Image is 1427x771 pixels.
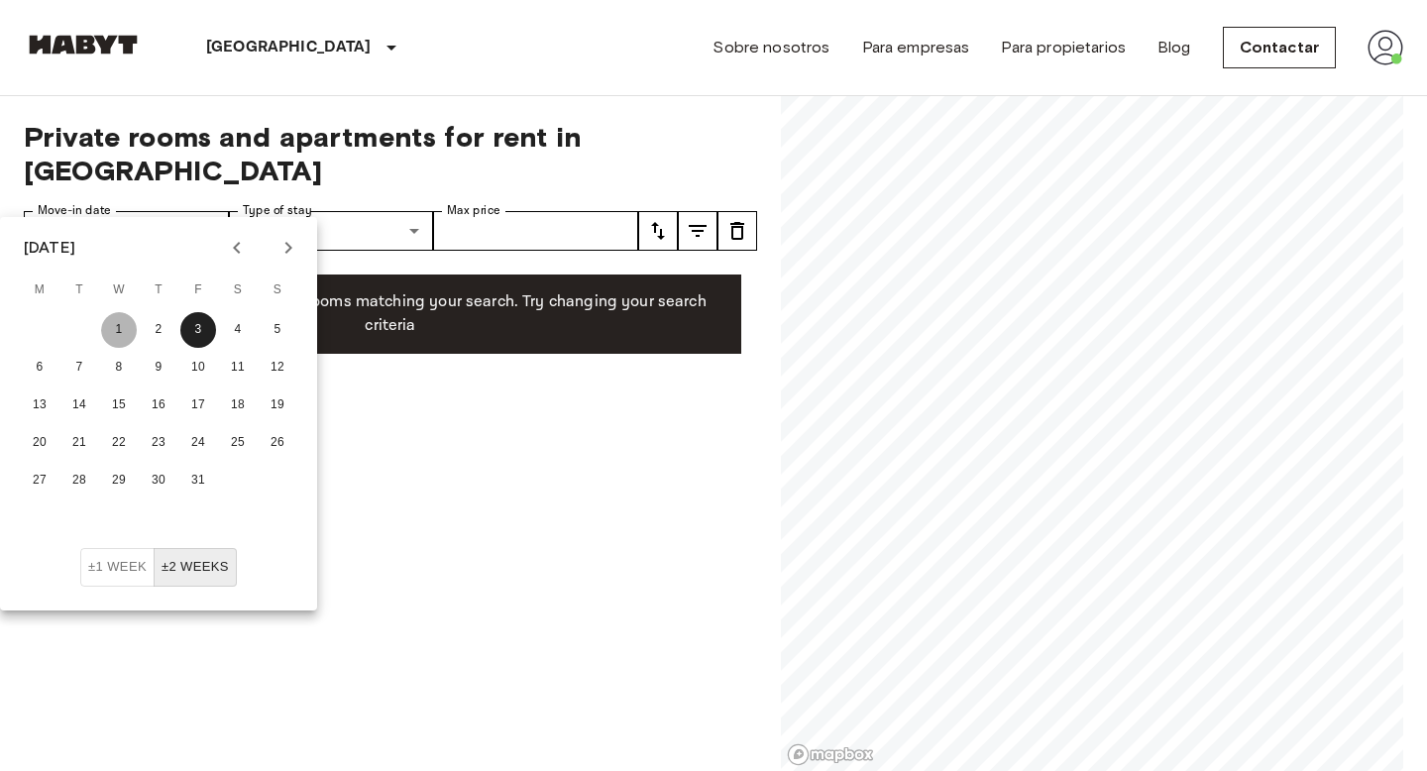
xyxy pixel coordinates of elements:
[141,271,176,310] span: Thursday
[22,350,57,385] button: 6
[713,36,829,59] a: Sobre nosotros
[24,236,75,260] div: [DATE]
[24,35,143,55] img: Habyt
[260,425,295,461] button: 26
[22,271,57,310] span: Monday
[447,202,500,219] label: Max price
[272,231,305,265] button: Next month
[180,312,216,348] button: 3
[717,211,757,251] button: tune
[101,350,137,385] button: 8
[101,425,137,461] button: 22
[101,387,137,423] button: 15
[1223,27,1336,68] a: Contactar
[678,211,717,251] button: tune
[206,36,372,59] p: [GEOGRAPHIC_DATA]
[220,425,256,461] button: 25
[1001,36,1126,59] a: Para propietarios
[1157,36,1191,59] a: Blog
[101,271,137,310] span: Wednesday
[260,312,295,348] button: 5
[55,290,725,338] p: Unfortunately there are no free rooms matching your search. Try changing your search criteria
[260,350,295,385] button: 12
[243,202,312,219] label: Type of stay
[180,463,216,498] button: 31
[638,211,678,251] button: tune
[180,387,216,423] button: 17
[180,425,216,461] button: 24
[260,387,295,423] button: 19
[141,387,176,423] button: 16
[61,271,97,310] span: Tuesday
[80,548,237,587] div: Move In Flexibility
[80,548,155,587] button: ±1 week
[180,271,216,310] span: Friday
[22,387,57,423] button: 13
[141,312,176,348] button: 2
[220,350,256,385] button: 11
[61,425,97,461] button: 21
[22,425,57,461] button: 20
[220,387,256,423] button: 18
[38,202,111,219] label: Move-in date
[154,548,237,587] button: ±2 weeks
[220,312,256,348] button: 4
[61,350,97,385] button: 7
[180,350,216,385] button: 10
[260,271,295,310] span: Sunday
[101,463,137,498] button: 29
[862,36,970,59] a: Para empresas
[24,120,757,187] span: Private rooms and apartments for rent in [GEOGRAPHIC_DATA]
[787,743,874,766] a: Mapbox logo
[141,425,176,461] button: 23
[22,463,57,498] button: 27
[220,271,256,310] span: Saturday
[141,350,176,385] button: 9
[141,463,176,498] button: 30
[1368,30,1403,65] img: avatar
[61,463,97,498] button: 28
[101,312,137,348] button: 1
[61,387,97,423] button: 14
[220,231,254,265] button: Previous month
